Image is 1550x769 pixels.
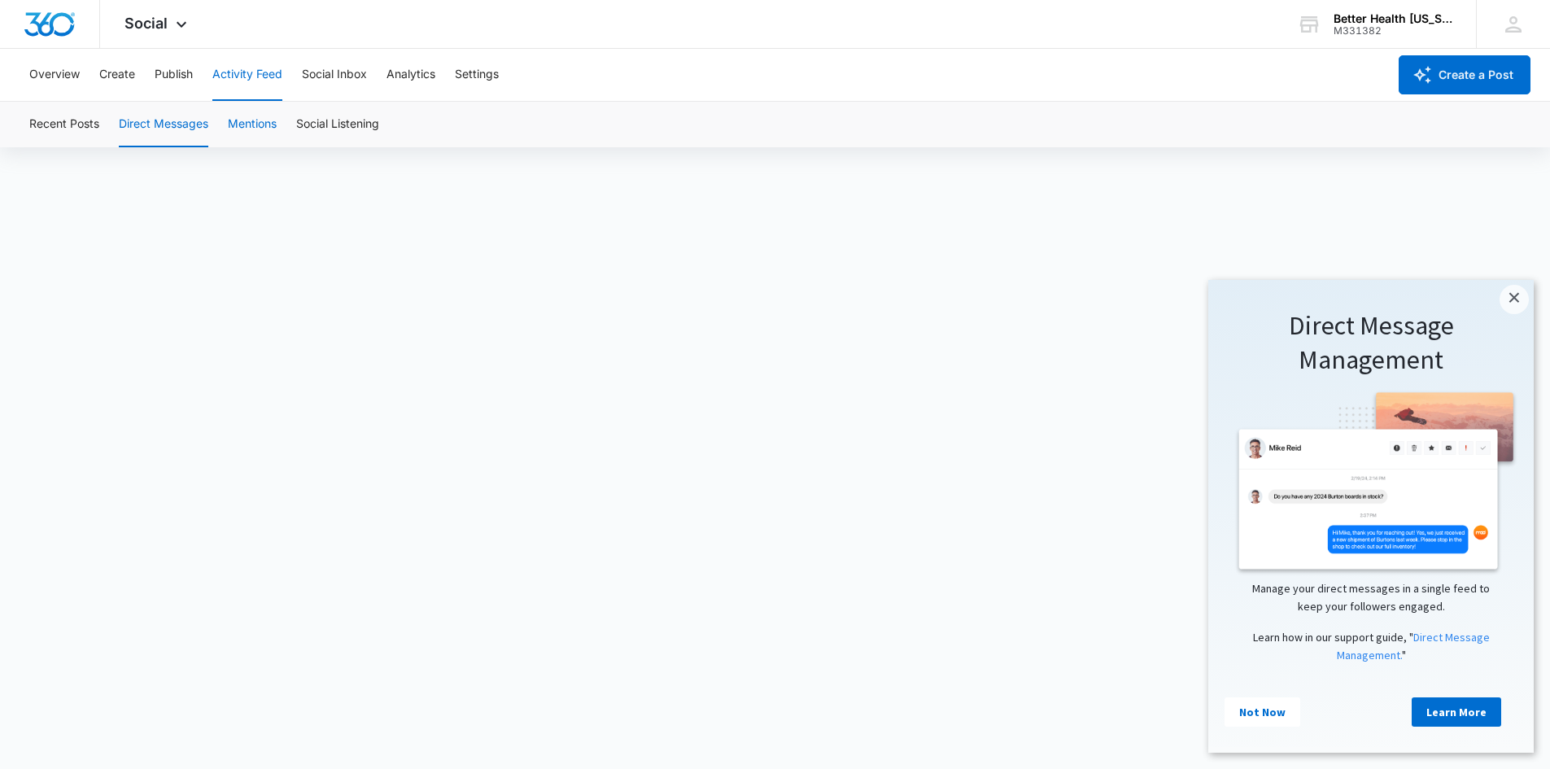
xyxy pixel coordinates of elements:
[302,49,367,101] button: Social Inbox
[296,102,379,147] button: Social Listening
[155,49,193,101] button: Publish
[29,49,80,101] button: Overview
[1334,25,1452,37] div: account id
[386,49,435,101] button: Analytics
[228,102,277,147] button: Mentions
[99,49,135,101] button: Create
[1334,12,1452,25] div: account name
[16,299,309,336] p: Manage your direct messages in a single feed to keep your followers engaged.
[203,417,293,447] a: Learn More
[291,5,321,34] a: Close modal
[29,102,99,147] button: Recent Posts
[124,15,168,32] span: Social
[119,102,208,147] button: Direct Messages
[455,49,499,101] button: Settings
[16,29,309,97] h1: Direct Message Management
[1399,55,1530,94] button: Create a Post
[16,348,309,385] p: Learn how in our support guide, " "
[129,350,282,382] a: Direct Message Management.
[16,417,92,447] a: Not Now
[212,49,282,101] button: Activity Feed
